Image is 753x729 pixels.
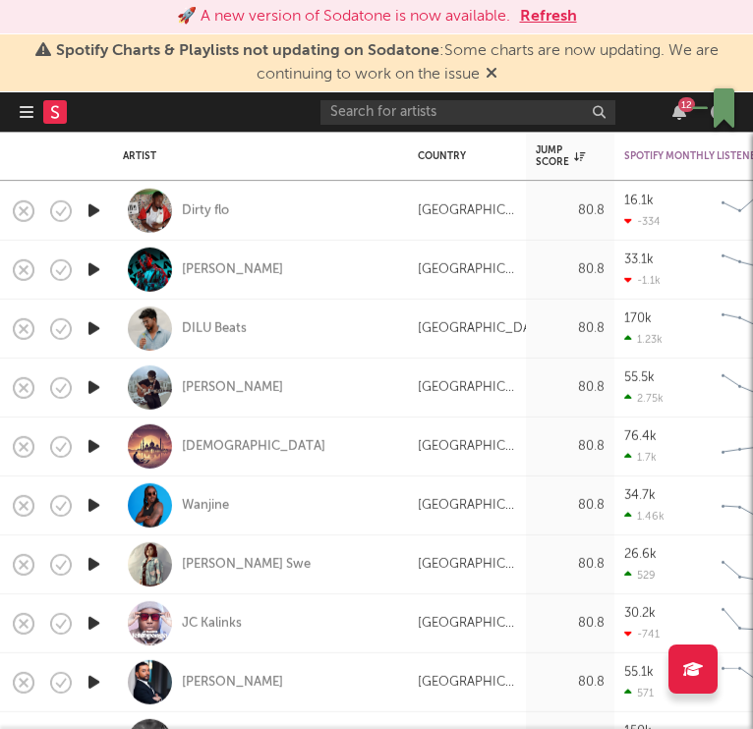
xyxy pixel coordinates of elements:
div: -1.1k [624,273,661,286]
div: 80.8 [536,611,605,635]
div: [GEOGRAPHIC_DATA] [418,316,550,340]
div: [GEOGRAPHIC_DATA] [418,434,516,458]
div: Artist [123,150,388,162]
a: JC Kalinks [182,614,242,632]
div: 80.8 [536,670,605,694]
div: 80.8 [536,198,605,222]
div: Jump Score [536,144,585,168]
button: 12 [672,104,686,120]
div: 80.8 [536,493,605,517]
a: [PERSON_NAME] [182,378,283,396]
div: Country [418,150,506,162]
div: 76.4k [624,429,657,442]
div: [GEOGRAPHIC_DATA] [418,670,516,694]
div: 80.8 [536,316,605,340]
div: 26.6k [624,547,657,560]
a: DILU Beats [182,319,247,337]
div: 2.75k [624,391,664,404]
a: Wanjine [182,496,229,514]
div: 80.8 [536,434,605,458]
div: 80.8 [536,375,605,399]
div: 170k [624,311,652,324]
div: [GEOGRAPHIC_DATA] [418,198,516,222]
div: 80.8 [536,552,605,576]
div: 30.2k [624,606,656,619]
div: 1.46k [624,509,665,522]
div: [GEOGRAPHIC_DATA] [418,257,516,281]
div: [GEOGRAPHIC_DATA] [418,611,516,635]
div: 1.23k [624,332,663,345]
div: 16.1k [624,194,654,206]
div: 🚀 A new version of Sodatone is now available. [177,5,510,28]
button: Refresh [520,5,577,28]
a: [PERSON_NAME] [182,673,283,691]
a: Dirty flo [182,201,229,219]
span: Spotify Charts & Playlists not updating on Sodatone [56,43,439,59]
div: 80.8 [536,257,605,281]
div: [GEOGRAPHIC_DATA] [418,493,516,517]
div: 34.7k [624,488,656,501]
input: Search for artists [320,100,615,125]
a: [DEMOGRAPHIC_DATA] [182,437,325,455]
div: 1.7k [624,450,657,463]
div: 12 [678,97,695,112]
a: [PERSON_NAME] Swe [182,555,311,573]
span: Dismiss [486,67,497,83]
div: 571 [624,686,654,699]
div: 529 [624,568,656,581]
a: [PERSON_NAME] [182,260,283,278]
div: [GEOGRAPHIC_DATA] [418,375,516,399]
div: 33.1k [624,252,654,265]
div: [GEOGRAPHIC_DATA] [418,552,516,576]
div: -334 [624,214,661,227]
div: -741 [624,627,660,640]
div: 55.1k [624,665,654,678]
div: 55.5k [624,370,655,383]
span: : Some charts are now updating. We are continuing to work on the issue [56,43,719,83]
